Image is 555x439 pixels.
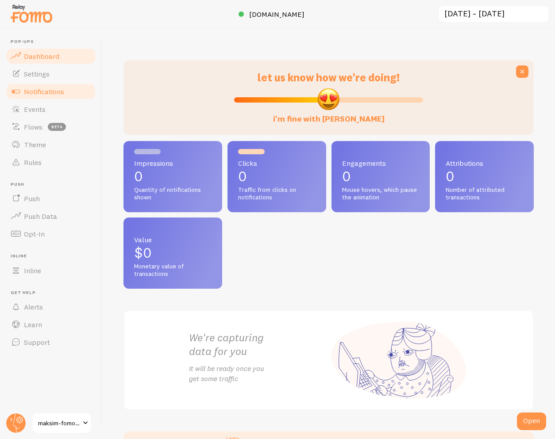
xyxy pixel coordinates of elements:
[446,169,523,183] p: 0
[11,253,96,259] span: Inline
[24,140,46,149] span: Theme
[134,160,212,167] span: Impressions
[134,169,212,183] p: 0
[5,153,96,171] a: Rules
[5,333,96,351] a: Support
[11,290,96,296] span: Get Help
[24,105,46,114] span: Events
[5,262,96,279] a: Inline
[5,136,96,153] a: Theme
[24,194,40,203] span: Push
[342,169,420,183] p: 0
[342,160,420,167] span: Engagements
[238,169,316,183] p: 0
[134,186,212,202] span: Quantity of notifications shown
[5,47,96,65] a: Dashboard
[258,71,400,84] span: let us know how we're doing!
[5,100,96,118] a: Events
[446,160,523,167] span: Attributions
[24,52,59,61] span: Dashboard
[134,244,152,261] span: $0
[5,118,96,136] a: Flows beta
[446,186,523,202] span: Number of attributed transactions
[5,207,96,225] a: Push Data
[38,418,80,428] span: maksim-fomo-dev-store
[5,83,96,100] a: Notifications
[24,266,41,275] span: Inline
[24,69,50,78] span: Settings
[238,186,316,202] span: Traffic from clicks on notifications
[5,190,96,207] a: Push
[11,39,96,45] span: Pop-ups
[342,186,420,202] span: Mouse hovers, which pause the animation
[48,123,66,131] span: beta
[134,263,212,278] span: Monetary value of transactions
[32,412,92,434] a: maksim-fomo-dev-store
[238,160,316,167] span: Clicks
[316,87,340,111] img: emoji.png
[24,302,43,311] span: Alerts
[5,225,96,243] a: Opt-In
[5,298,96,316] a: Alerts
[11,182,96,187] span: Push
[5,65,96,83] a: Settings
[9,2,54,25] img: fomo-relay-logo-orange.svg
[189,363,329,384] p: It will be ready once you get some traffic
[5,316,96,333] a: Learn
[24,229,45,238] span: Opt-In
[273,105,385,124] label: i'm fine with [PERSON_NAME]
[24,320,42,329] span: Learn
[24,87,64,96] span: Notifications
[24,338,50,347] span: Support
[24,158,42,167] span: Rules
[24,122,42,131] span: Flows
[517,412,546,430] div: Open
[24,212,57,221] span: Push Data
[189,331,329,358] h2: We're capturing data for you
[134,236,212,243] span: Value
